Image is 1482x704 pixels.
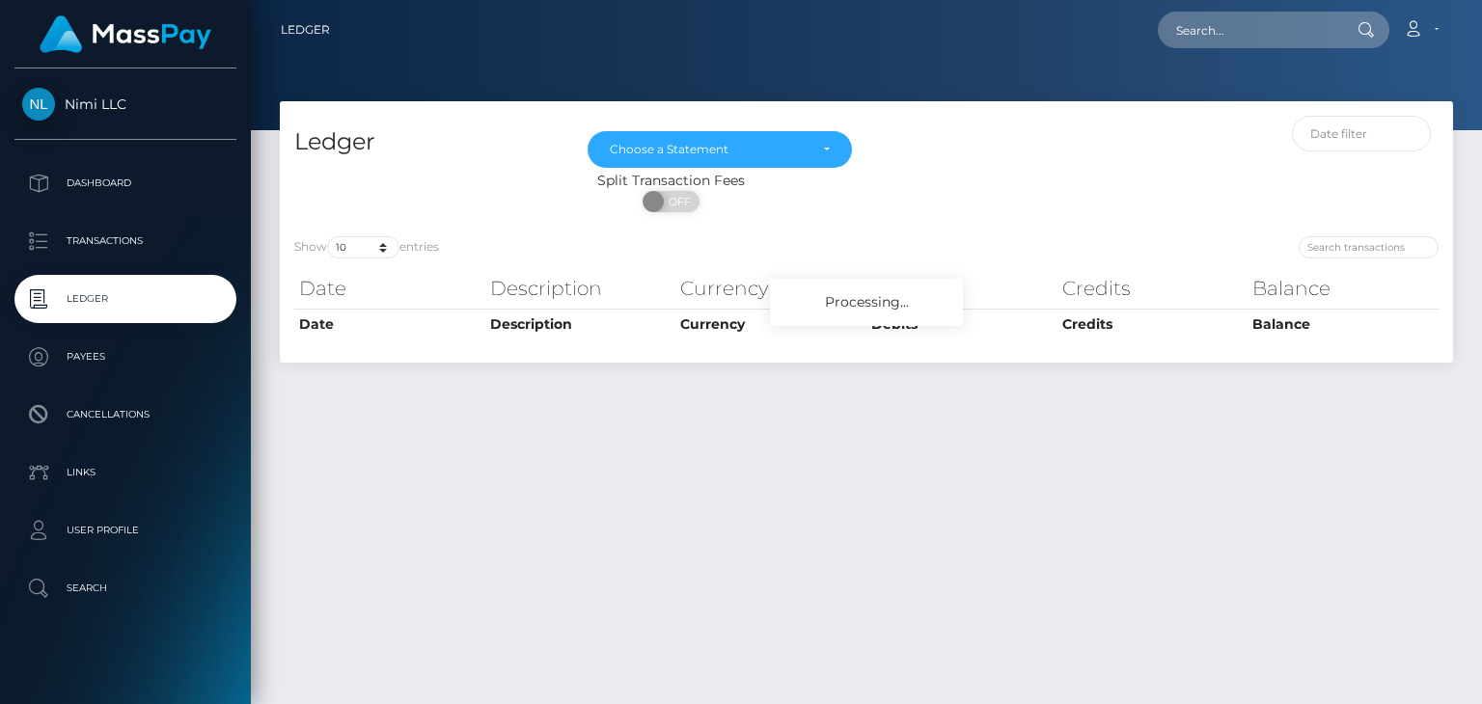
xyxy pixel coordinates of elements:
th: Balance [1248,269,1439,308]
p: Dashboard [22,169,229,198]
a: Ledger [281,10,330,50]
th: Description [485,269,676,308]
input: Date filter [1292,116,1432,151]
p: Ledger [22,284,229,313]
h4: Ledger [294,125,559,159]
div: Choose a Statement [610,142,808,157]
a: Ledger [14,275,236,323]
th: Currency [675,309,866,339]
th: Debits [866,269,1057,308]
th: Description [485,309,676,339]
th: Credits [1057,309,1249,339]
a: Payees [14,333,236,381]
p: Links [22,458,229,487]
span: Nimi LLC [14,95,236,113]
th: Credits [1057,269,1249,308]
a: Transactions [14,217,236,265]
p: Cancellations [22,400,229,429]
input: Search transactions [1299,236,1439,258]
button: Choose a Statement [588,131,852,168]
th: Currency [675,269,866,308]
div: Processing... [770,279,963,326]
input: Search... [1158,12,1339,48]
p: Transactions [22,227,229,256]
th: Balance [1248,309,1439,339]
a: Search [14,564,236,612]
img: Nimi LLC [22,88,55,121]
a: User Profile [14,506,236,555]
a: Links [14,448,236,497]
a: Dashboard [14,159,236,207]
p: Search [22,574,229,603]
p: Payees [22,342,229,371]
th: Date [294,309,485,339]
img: MassPay Logo [40,15,211,53]
select: Showentries [327,236,399,258]
div: Split Transaction Fees [280,171,1062,191]
p: User Profile [22,516,229,545]
label: Show entries [294,236,439,258]
span: OFF [653,191,701,212]
a: Cancellations [14,391,236,439]
th: Date [294,269,485,308]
